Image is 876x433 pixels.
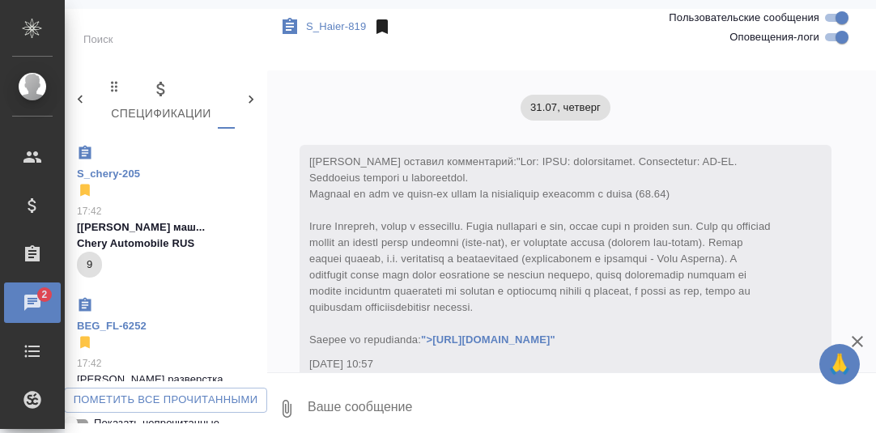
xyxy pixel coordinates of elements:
p: [[PERSON_NAME] маш... [77,219,254,236]
span: 9 [77,257,102,273]
svg: Зажми и перетащи, чтобы поменять порядок вкладок [107,79,122,95]
p: [PERSON_NAME] разверстка файла "пере... [77,371,254,404]
a: 2 [4,282,61,323]
span: Спецификации [106,79,216,124]
span: Пользовательские сообщения [669,10,819,26]
div: S_chery-20517:42[[PERSON_NAME] маш...Chery Automobile RUS9 [64,135,267,287]
svg: Отписаться [77,182,93,198]
span: [[PERSON_NAME] оставил комментарий: [309,155,774,346]
p: Chery Automobile RUS [77,236,254,252]
span: 2 [32,287,57,303]
span: "Lor: IPSU: dolorsitamet. Consectetur: AD-EL. Seddoeius tempori u laboreetdol. Magnaal en adm ve ... [309,155,774,346]
button: 🙏 [819,344,860,384]
a: ">[URL][DOMAIN_NAME]" [421,333,555,346]
span: 🙏 [826,347,853,381]
span: Пометить все прочитанными [72,391,259,410]
span: Показать непрочитанные [94,415,219,431]
button: Пометить все прочитанными [64,388,267,413]
div: BEG_FL-625217:42[PERSON_NAME] разверстка файла "пере...Физическое лицо (Беговая) [64,287,267,430]
input: Поиск [83,28,219,51]
p: 17:42 [77,355,254,371]
p: 17:42 [77,203,254,219]
a: S_chery-205 [77,168,140,180]
span: Оповещения-логи [729,29,819,45]
div: [DATE] 10:57 [309,356,775,372]
svg: Отписаться [77,334,93,350]
a: S_Haier-819 [306,19,366,35]
p: 31.07, четверг [530,100,601,116]
a: BEG_FL-6252 [77,320,147,332]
